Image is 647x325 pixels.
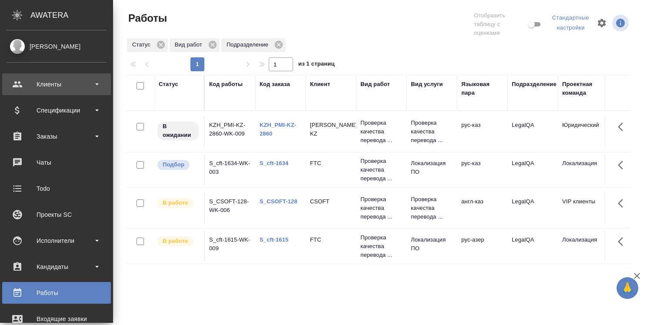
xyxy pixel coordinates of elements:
p: Статус [132,40,153,49]
td: S_cft-1615-WK-009 [205,231,255,262]
td: LegalQA [507,231,558,262]
div: AWATERA [30,7,113,24]
p: Проверка качества перевода ... [360,233,402,259]
td: Локализация [558,231,608,262]
td: рус-каз [457,116,507,147]
a: Проекты SC [2,204,111,226]
p: Проверка качества перевода ... [411,195,453,221]
button: Здесь прячутся важные кнопки [613,116,634,137]
span: 🙏 [620,279,635,297]
div: Чаты [7,156,107,169]
span: Работы [126,11,167,25]
p: FTC [310,235,352,244]
div: Исполнитель выполняет работу [157,197,200,209]
a: Чаты [2,152,111,173]
a: Todo [2,178,111,199]
a: KZH_PMI-KZ-2860 [260,122,297,137]
div: Проектная команда [562,80,604,97]
div: Языковая пара [461,80,503,97]
td: рус-каз [457,155,507,185]
p: В ожидании [163,122,193,139]
div: Работы [7,286,107,299]
div: Вид услуги [411,80,443,89]
td: S_CSOFT-128-WK-006 [205,193,255,223]
div: Код заказа [260,80,290,89]
div: [PERSON_NAME] [7,42,107,51]
div: Подразделение [512,80,557,89]
td: KZH_PMI-KZ-2860-WK-009 [205,116,255,147]
p: В работе [163,237,188,245]
div: Статус [127,38,168,52]
p: Проверка качества перевода ... [411,119,453,145]
p: Подразделение [227,40,271,49]
p: FTC [310,159,352,168]
a: S_CSOFT-128 [260,198,297,205]
div: Вид работ [170,38,220,52]
div: Вид работ [360,80,390,89]
td: LegalQA [507,116,558,147]
button: Здесь прячутся важные кнопки [613,231,634,252]
a: Работы [2,282,111,304]
a: S_cft-1634 [260,160,288,166]
div: Код работы [209,80,243,89]
p: [PERSON_NAME] KZ [310,121,352,138]
div: Проекты SC [7,208,107,221]
td: LegalQA [507,193,558,223]
td: Юридический [558,116,608,147]
div: Todo [7,182,107,195]
p: Проверка качества перевода ... [360,157,402,183]
div: Исполнитель выполняет работу [157,235,200,247]
span: Отобразить таблицу с оценками [474,11,526,37]
div: Клиенты [7,78,107,91]
p: Проверка качества перевода ... [360,195,402,221]
td: LegalQA [507,155,558,185]
div: Спецификации [7,104,107,117]
div: Подразделение [221,38,286,52]
button: Здесь прячутся важные кнопки [613,155,634,176]
button: Здесь прячутся важные кнопки [613,193,634,214]
td: VIP клиенты [558,193,608,223]
span: Посмотреть информацию [612,15,630,31]
button: 🙏 [617,277,638,299]
div: Исполнители [7,234,107,247]
p: Вид работ [175,40,205,49]
div: Клиент [310,80,330,89]
p: Проверка качества перевода ... [360,119,402,145]
p: Локализация ПО [411,159,453,176]
span: Настроить таблицу [591,13,612,33]
span: из 1 страниц [298,59,335,71]
td: Локализация [558,155,608,185]
div: Заказы [7,130,107,143]
p: Локализация ПО [411,235,453,253]
p: Подбор [163,160,184,169]
a: S_cft-1615 [260,236,288,243]
td: англ-каз [457,193,507,223]
div: Исполнитель назначен, приступать к работе пока рано [157,121,200,141]
div: split button [550,11,591,35]
div: Статус [159,80,178,89]
p: В работе [163,199,188,207]
td: S_cft-1634-WK-003 [205,155,255,185]
p: CSOFT [310,197,352,206]
div: Кандидаты [7,260,107,273]
td: рус-азер [457,231,507,262]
